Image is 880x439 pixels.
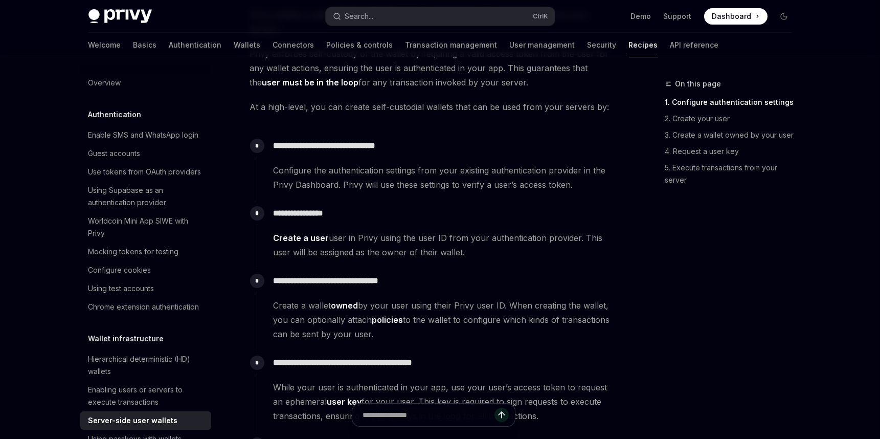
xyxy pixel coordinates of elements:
[88,129,199,141] div: Enable SMS and WhatsApp login
[675,78,721,90] span: On this page
[80,212,211,243] a: Worldcoin Mini App SIWE with Privy
[670,33,719,57] a: API reference
[631,11,651,21] a: Demo
[88,33,121,57] a: Welcome
[88,246,179,258] div: Mocking tokens for testing
[80,411,211,430] a: Server-side user wallets
[80,279,211,298] a: Using test accounts
[80,243,211,261] a: Mocking tokens for testing
[665,127,800,143] a: 3. Create a wallet owned by your user
[372,315,403,325] a: policies
[665,111,800,127] a: 2. Create your user
[665,160,800,188] a: 5. Execute transactions from your server
[533,12,549,20] span: Ctrl K
[80,181,211,212] a: Using Supabase as an authentication provider
[80,74,211,92] a: Overview
[405,33,498,57] a: Transaction management
[273,380,618,423] span: While your user is authenticated in your app, use your user’s access token to request an ephemera...
[250,100,618,114] span: At a high-level, you can create self-custodial wallets that can be used from your servers by:
[273,298,618,341] span: Create a wallet by your user using their Privy user ID. When creating the wallet, you can optiona...
[88,166,201,178] div: Use tokens from OAuth providers
[776,8,792,25] button: Toggle dark mode
[88,264,151,276] div: Configure cookies
[133,33,157,57] a: Basics
[88,414,178,427] div: Server-side user wallets
[88,215,205,239] div: Worldcoin Mini App SIWE with Privy
[326,7,555,26] button: Search...CtrlK
[80,298,211,316] a: Chrome extension authentication
[588,33,617,57] a: Security
[88,9,152,24] img: dark logo
[80,126,211,144] a: Enable SMS and WhatsApp login
[262,77,358,87] strong: user must be in the loop
[273,163,618,192] span: Configure the authentication settings from your existing authentication provider in the Privy Das...
[273,231,618,259] span: user in Privy using the user ID from your authentication provider. This user will be assigned as ...
[88,184,205,209] div: Using Supabase as an authentication provider
[712,11,752,21] span: Dashboard
[704,8,768,25] a: Dashboard
[665,94,800,111] a: 1. Configure authentication settings
[273,33,314,57] a: Connectors
[665,143,800,160] a: 4. Request a user key
[80,350,211,381] a: Hierarchical deterministic (HD) wallets
[273,233,329,244] a: Create a user
[88,282,154,295] div: Using test accounts
[327,33,393,57] a: Policies & controls
[80,261,211,279] a: Configure cookies
[494,408,509,422] button: Send message
[88,301,199,313] div: Chrome extension authentication
[629,33,658,57] a: Recipes
[80,381,211,411] a: Enabling users or servers to execute transactions
[345,10,374,23] div: Search...
[169,33,222,57] a: Authentication
[88,333,164,345] h5: Wallet infrastructure
[88,108,142,121] h5: Authentication
[234,33,261,57] a: Wallets
[331,300,358,311] a: owned
[510,33,575,57] a: User management
[80,144,211,163] a: Guest accounts
[88,77,121,89] div: Overview
[250,47,618,90] span: Privy enforces self-custody of the wallet by requiring a valid access token from the user for any...
[88,353,205,378] div: Hierarchical deterministic (HD) wallets
[80,163,211,181] a: Use tokens from OAuth providers
[664,11,692,21] a: Support
[327,397,362,407] a: user key
[88,147,141,160] div: Guest accounts
[88,384,205,408] div: Enabling users or servers to execute transactions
